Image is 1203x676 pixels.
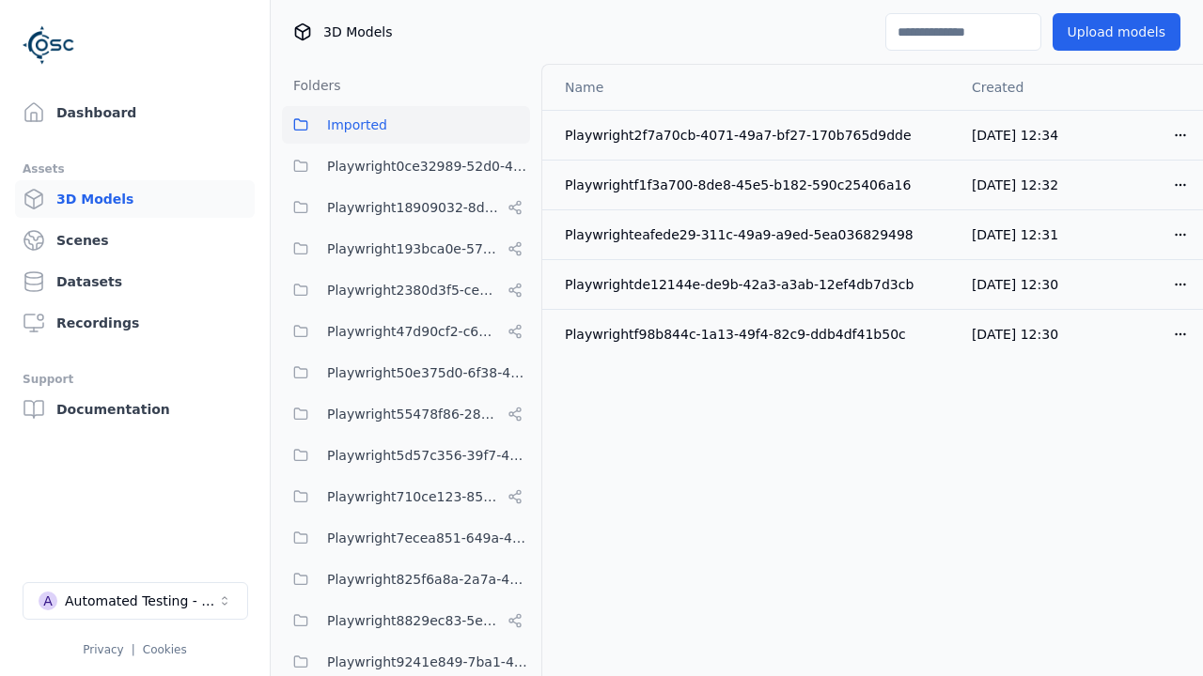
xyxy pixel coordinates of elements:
a: Scenes [15,222,255,259]
span: Playwright825f6a8a-2a7a-425c-94f7-650318982f69 [327,568,530,591]
a: Recordings [15,304,255,342]
span: 3D Models [323,23,392,41]
div: Playwrightf1f3a700-8de8-45e5-b182-590c25406a16 [565,176,942,194]
button: Playwright8829ec83-5e68-4376-b984-049061a310ed [282,602,530,639]
button: Playwright0ce32989-52d0-45cf-b5b9-59d5033d313a [282,147,530,185]
span: Playwright8829ec83-5e68-4376-b984-049061a310ed [327,609,500,632]
span: [DATE] 12:30 [972,277,1058,292]
button: Playwright825f6a8a-2a7a-425c-94f7-650318982f69 [282,561,530,598]
span: Playwright0ce32989-52d0-45cf-b5b9-59d5033d313a [327,155,530,177]
button: Playwright50e375d0-6f38-48a7-96e0-b0dcfa24b72f [282,354,530,392]
a: Datasets [15,263,255,300]
button: Playwright18909032-8d07-45c5-9c81-9eec75d0b16b [282,189,530,226]
a: Cookies [143,643,187,656]
button: Playwright5d57c356-39f7-47ed-9ab9-d0409ac6cddc [282,437,530,474]
span: [DATE] 12:30 [972,327,1058,342]
div: Playwrightf98b844c-1a13-49f4-82c9-ddb4df41b50c [565,325,942,344]
button: Playwright710ce123-85fd-4f8c-9759-23c3308d8830 [282,478,530,515]
button: Select a workspace [23,582,248,620]
img: Logo [23,19,75,71]
span: [DATE] 12:34 [972,128,1058,143]
span: Playwright2380d3f5-cebf-494e-b965-66be4d67505e [327,279,500,301]
span: [DATE] 12:31 [972,227,1058,242]
span: Playwright55478f86-28dc-49b8-8d1f-c7b13b14578c [327,403,500,425]
span: Playwright7ecea851-649a-419a-985e-fcff41a98b20 [327,527,530,549]
div: Assets [23,158,247,180]
div: Support [23,368,247,391]
button: Playwright2380d3f5-cebf-494e-b965-66be4d67505e [282,271,530,309]
div: Automated Testing - Playwright [65,591,217,610]
a: 3D Models [15,180,255,218]
button: Playwright193bca0e-57fa-418d-8ea9-45122e711dc7 [282,230,530,268]
div: A [39,591,57,610]
span: Playwright18909032-8d07-45c5-9c81-9eec75d0b16b [327,196,500,219]
span: [DATE] 12:32 [972,177,1058,192]
a: Documentation [15,391,255,428]
span: Playwright193bca0e-57fa-418d-8ea9-45122e711dc7 [327,238,500,260]
button: Playwright47d90cf2-c635-4353-ba3b-5d4538945666 [282,313,530,350]
th: Name [542,65,957,110]
span: Playwright9241e849-7ba1-474f-9275-02cfa81d37fc [327,651,530,673]
span: Playwright5d57c356-39f7-47ed-9ab9-d0409ac6cddc [327,444,530,467]
button: Playwright55478f86-28dc-49b8-8d1f-c7b13b14578c [282,395,530,433]
span: Playwright47d90cf2-c635-4353-ba3b-5d4538945666 [327,320,500,343]
th: Created [957,65,1082,110]
span: Playwright50e375d0-6f38-48a7-96e0-b0dcfa24b72f [327,361,530,384]
h3: Folders [282,76,341,95]
span: | [132,643,135,656]
div: Playwrighteafede29-311c-49a9-a9ed-5ea036829498 [565,225,942,244]
span: Playwright710ce123-85fd-4f8c-9759-23c3308d8830 [327,485,500,508]
button: Imported [282,106,530,144]
span: Imported [327,114,387,136]
div: Playwright2f7a70cb-4071-49a7-bf27-170b765d9dde [565,126,942,145]
button: Playwright7ecea851-649a-419a-985e-fcff41a98b20 [282,519,530,557]
a: Dashboard [15,94,255,131]
a: Privacy [83,643,123,656]
div: Playwrightde12144e-de9b-42a3-a3ab-12ef4db7d3cb [565,275,942,294]
button: Upload models [1053,13,1180,51]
